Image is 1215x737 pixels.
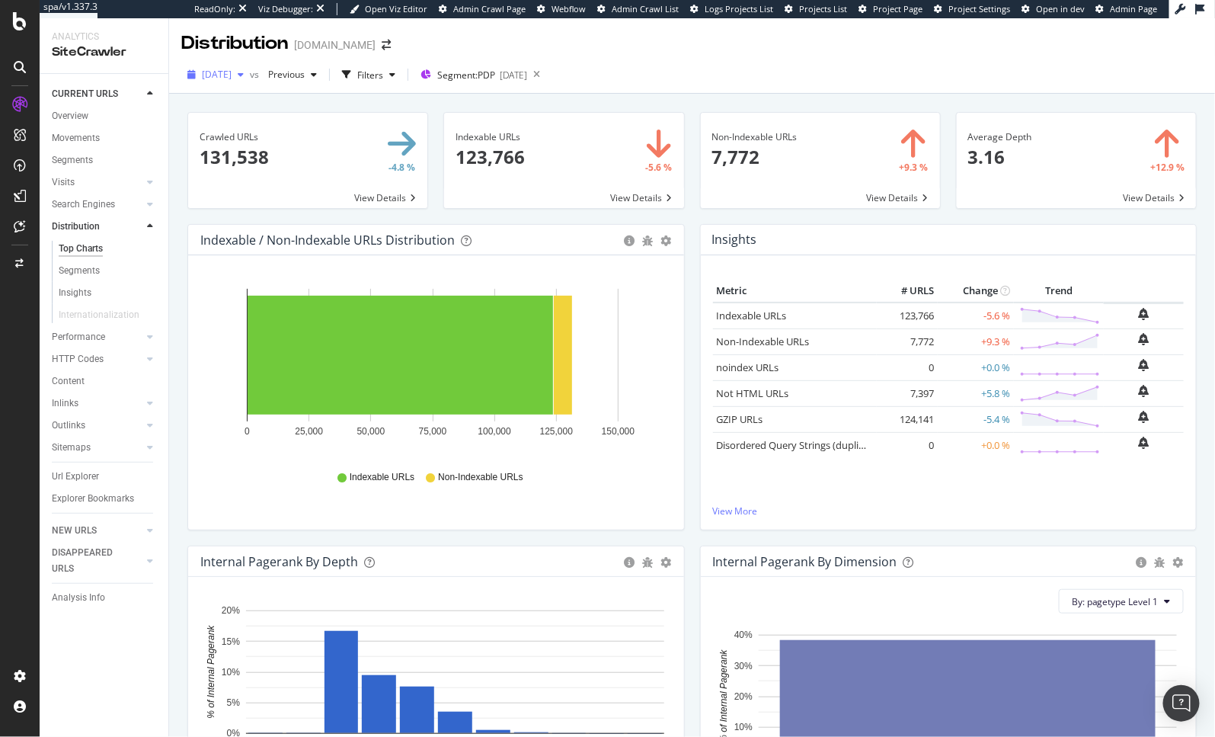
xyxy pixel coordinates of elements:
[52,590,158,606] a: Analysis Info
[734,691,752,702] text: 20%
[597,3,679,15] a: Admin Crawl List
[52,373,158,389] a: Content
[52,197,142,213] a: Search Engines
[52,396,78,412] div: Inlinks
[1139,333,1149,345] div: bell-plus
[1139,411,1149,423] div: bell-plus
[336,62,401,87] button: Filters
[537,3,586,15] a: Webflow
[194,3,235,15] div: ReadOnly:
[877,280,938,303] th: # URLS
[294,37,376,53] div: [DOMAIN_NAME]
[877,328,938,354] td: 7,772
[938,406,1014,432] td: -5.4 %
[1096,3,1158,15] a: Admin Page
[1139,308,1149,320] div: bell-plus
[52,152,158,168] a: Segments
[1139,385,1149,397] div: bell-plus
[206,625,216,719] text: % of Internal Pagerank
[59,285,158,301] a: Insights
[1036,3,1085,14] span: Open in dev
[713,505,1185,518] a: View More
[200,280,665,457] div: A chart.
[52,418,142,434] a: Outlinks
[453,3,526,14] span: Admin Crawl Page
[643,236,654,246] div: bug
[52,469,99,485] div: Url Explorer
[52,108,158,124] a: Overview
[52,418,85,434] div: Outlinks
[52,219,142,235] a: Distribution
[250,68,262,81] span: vs
[712,229,757,250] h4: Insights
[1014,280,1104,303] th: Trend
[938,328,1014,354] td: +9.3 %
[1139,437,1149,449] div: bell-plus
[52,469,158,485] a: Url Explorer
[938,380,1014,406] td: +5.8 %
[734,630,752,641] text: 40%
[245,426,250,437] text: 0
[52,30,156,43] div: Analytics
[934,3,1010,15] a: Project Settings
[602,426,635,437] text: 150,000
[52,491,134,507] div: Explorer Bookmarks
[1173,557,1184,568] div: gear
[52,130,100,146] div: Movements
[717,360,779,374] a: noindex URLs
[52,545,129,577] div: DISAPPEARED URLS
[59,241,103,257] div: Top Charts
[873,3,922,14] span: Project Page
[222,667,240,678] text: 10%
[1111,3,1158,14] span: Admin Page
[799,3,847,14] span: Projects List
[717,309,787,322] a: Indexable URLs
[202,68,232,81] span: 2025 Aug. 20th
[262,62,323,87] button: Previous
[200,232,455,248] div: Indexable / Non-Indexable URLs Distribution
[612,3,679,14] span: Admin Crawl List
[877,380,938,406] td: 7,397
[877,303,938,329] td: 123,766
[357,426,385,437] text: 50,000
[52,440,91,456] div: Sitemaps
[414,62,527,87] button: Segment:PDP[DATE]
[52,219,100,235] div: Distribution
[625,236,635,246] div: circle-info
[200,554,358,569] div: Internal Pagerank by Depth
[59,285,91,301] div: Insights
[222,636,240,647] text: 15%
[52,396,142,412] a: Inlinks
[437,69,495,82] span: Segment: PDP
[938,280,1014,303] th: Change
[717,438,886,452] a: Disordered Query Strings (duplicates)
[1022,3,1085,15] a: Open in dev
[52,351,142,367] a: HTTP Codes
[540,426,574,437] text: 125,000
[858,3,922,15] a: Project Page
[295,426,323,437] text: 25,000
[52,197,115,213] div: Search Engines
[52,373,85,389] div: Content
[938,354,1014,380] td: +0.0 %
[552,3,586,14] span: Webflow
[661,236,672,246] div: gear
[52,108,88,124] div: Overview
[938,432,1014,458] td: +0.0 %
[643,557,654,568] div: bug
[52,152,93,168] div: Segments
[52,130,158,146] a: Movements
[713,554,897,569] div: Internal Pagerank By Dimension
[717,386,789,400] a: Not HTML URLs
[785,3,847,15] a: Projects List
[52,329,142,345] a: Performance
[350,471,414,484] span: Indexable URLs
[262,68,305,81] span: Previous
[59,307,155,323] a: Internationalization
[734,723,752,733] text: 10%
[1139,359,1149,371] div: bell-plus
[877,432,938,458] td: 0
[52,523,142,539] a: NEW URLS
[478,426,511,437] text: 100,000
[59,307,139,323] div: Internationalization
